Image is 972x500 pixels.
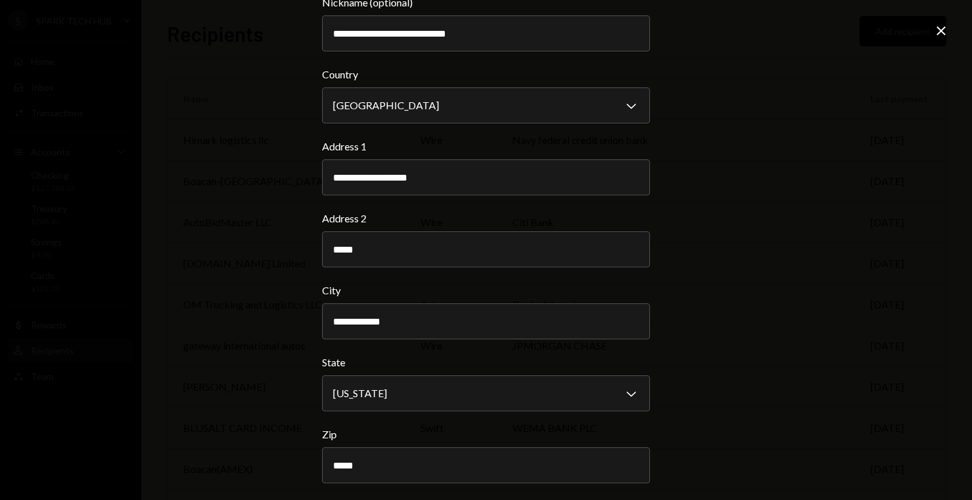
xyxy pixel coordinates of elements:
label: Address 1 [322,139,650,154]
label: City [322,283,650,298]
label: Zip [322,427,650,442]
button: Country [322,87,650,123]
label: State [322,355,650,370]
label: Address 2 [322,211,650,226]
label: Country [322,67,650,82]
button: State [322,375,650,411]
